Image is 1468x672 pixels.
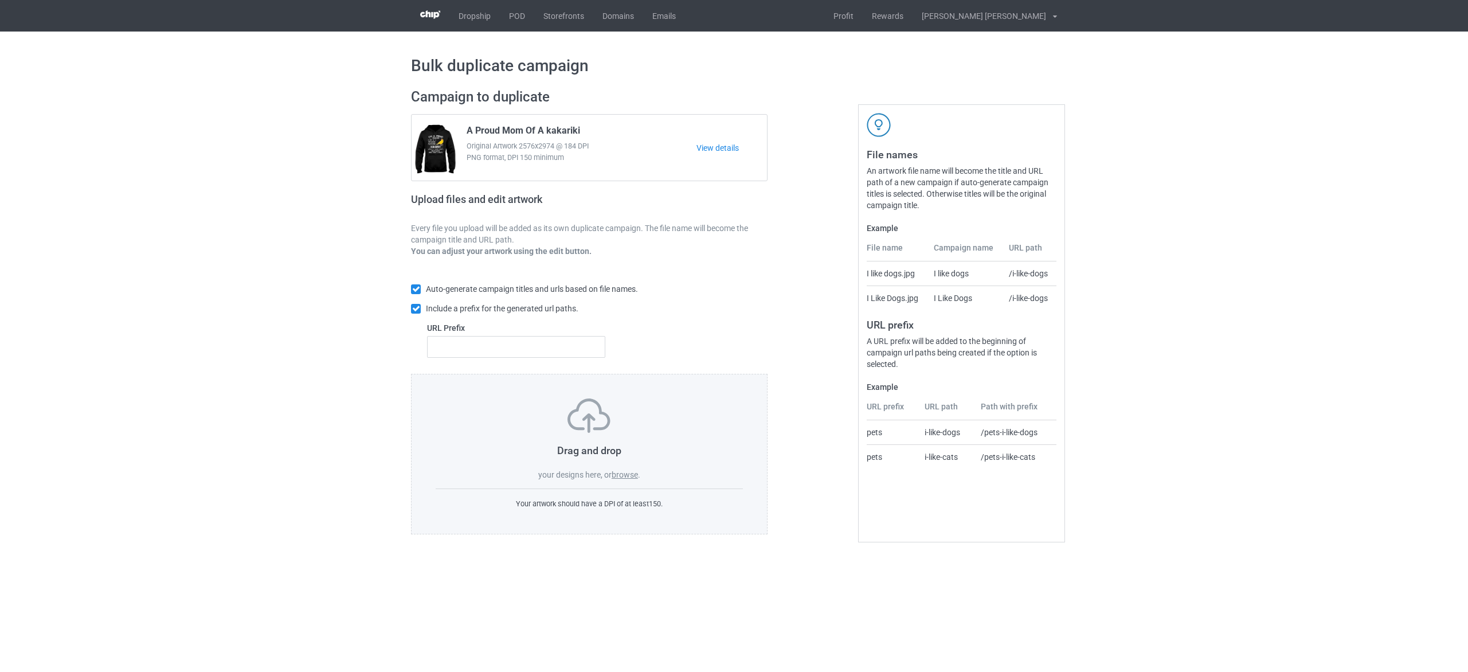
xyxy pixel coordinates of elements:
[927,261,1003,286] td: I like dogs
[538,470,612,479] span: your designs here, or
[411,193,625,214] h2: Upload files and edit artwork
[867,335,1056,370] div: A URL prefix will be added to the beginning of campaign url paths being created if the option is ...
[467,152,696,163] span: PNG format, DPI 150 minimum
[913,2,1046,30] div: [PERSON_NAME] [PERSON_NAME]
[927,286,1003,310] td: I Like Dogs
[612,470,638,479] label: browse
[867,222,1056,234] label: Example
[867,148,1056,161] h3: File names
[867,242,927,261] th: File name
[427,322,605,334] label: URL Prefix
[867,261,927,286] td: I like dogs.jpg
[867,113,891,137] img: svg+xml;base64,PD94bWwgdmVyc2lvbj0iMS4wIiBlbmNvZGluZz0iVVRGLTgiPz4KPHN2ZyB3aWR0aD0iNDJweCIgaGVpZ2...
[974,444,1056,469] td: /pets-i-like-cats
[411,222,768,245] p: Every file you upload will be added as its own duplicate campaign. The file name will become the ...
[467,140,696,152] span: Original Artwork 2576x2974 @ 184 DPI
[638,470,640,479] span: .
[1003,242,1056,261] th: URL path
[927,242,1003,261] th: Campaign name
[974,401,1056,420] th: Path with prefix
[867,381,1056,393] label: Example
[420,10,440,19] img: 3d383065fc803cdd16c62507c020ddf8.png
[918,420,975,444] td: i-like-dogs
[867,318,1056,331] h3: URL prefix
[567,398,610,433] img: svg+xml;base64,PD94bWwgdmVyc2lvbj0iMS4wIiBlbmNvZGluZz0iVVRGLTgiPz4KPHN2ZyB3aWR0aD0iNzVweCIgaGVpZ2...
[696,142,767,154] a: View details
[867,401,918,420] th: URL prefix
[426,304,578,313] span: Include a prefix for the generated url paths.
[1003,286,1056,310] td: /i-like-dogs
[411,247,592,256] b: You can adjust your artwork using the edit button.
[467,125,580,140] span: A Proud Mom Of A kakariki
[867,286,927,310] td: I Like Dogs.jpg
[436,444,743,457] h3: Drag and drop
[918,401,975,420] th: URL path
[516,499,663,508] span: Your artwork should have a DPI of at least 150 .
[867,165,1056,211] div: An artwork file name will become the title and URL path of a new campaign if auto-generate campai...
[918,444,975,469] td: i-like-cats
[974,420,1056,444] td: /pets-i-like-dogs
[411,56,1057,76] h1: Bulk duplicate campaign
[411,88,768,106] h2: Campaign to duplicate
[1003,261,1056,286] td: /i-like-dogs
[426,284,638,294] span: Auto-generate campaign titles and urls based on file names.
[867,420,918,444] td: pets
[867,444,918,469] td: pets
